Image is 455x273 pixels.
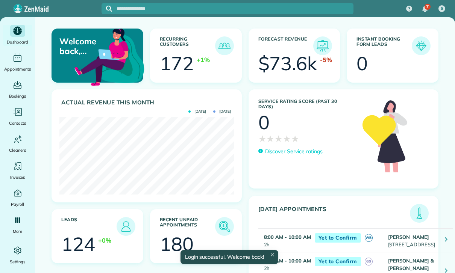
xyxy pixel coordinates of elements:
a: Invoices [3,160,32,181]
span: Yet to Confirm [315,233,361,243]
span: ★ [283,132,291,145]
h3: Actual Revenue this month [61,99,234,106]
div: 172 [160,54,194,73]
span: Dashboard [7,38,28,46]
h3: Recurring Customers [160,36,215,55]
span: GS [365,258,373,265]
td: 2h [258,229,311,252]
div: 7 unread notifications [417,1,433,17]
span: 7 [426,4,429,10]
img: icon_leads-1bed01f49abd5b7fead27621c3d59655bb73ed531f8eeb49469d10e621d6b896.png [118,219,133,234]
div: 124 [61,235,95,253]
a: Dashboard [3,25,32,46]
strong: 8:00 AM - 10:00 AM [264,234,311,240]
span: ★ [258,132,267,145]
span: Contacts [9,119,26,127]
a: Contacts [3,106,32,127]
a: Discover Service ratings [258,148,323,155]
span: ★ [266,132,275,145]
div: -5% [320,55,332,64]
span: Yet to Confirm [315,257,361,266]
div: 180 [160,235,194,253]
img: icon_todays_appointments-901f7ab196bb0bea1936b74009e4eb5ffbc2d2711fa7634e0d609ed5ef32b18b.png [412,206,427,221]
span: Invoices [10,173,25,181]
h3: Recent unpaid appointments [160,217,215,236]
span: S [441,6,443,12]
span: WB [365,234,373,242]
div: 0 [258,113,270,132]
span: More [13,228,22,235]
span: ★ [291,132,299,145]
span: Settings [10,258,26,265]
img: dashboard_welcome-42a62b7d889689a78055ac9021e634bf52bae3f8056760290aed330b23ab8690.png [73,20,146,93]
span: [DATE] [213,110,231,113]
div: Login successful. Welcome back! [180,250,278,264]
a: Payroll [3,187,32,208]
p: Welcome back, [PERSON_NAME] & [PERSON_NAME]! [59,36,112,56]
img: icon_recurring_customers-cf858462ba22bcd05b5a5880d41d6543d210077de5bb9ebc9590e49fd87d84ed.png [217,38,232,53]
strong: 8:00 AM - 10:00 AM [264,258,311,264]
span: Payroll [11,201,24,208]
a: Appointments [3,52,32,73]
div: +1% [197,55,210,64]
div: 0 [356,54,368,73]
div: +0% [98,236,111,245]
img: icon_forecast_revenue-8c13a41c7ed35a8dcfafea3cbb826a0462acb37728057bba2d056411b612bbbe.png [315,38,330,53]
span: ★ [275,132,283,145]
a: Bookings [3,79,32,100]
strong: [PERSON_NAME] [388,234,429,240]
a: Settings [3,244,32,265]
h3: Service Rating score (past 30 days) [258,99,355,110]
h3: [DATE] Appointments [258,206,410,223]
span: [DATE] [188,110,206,113]
span: Bookings [9,92,26,100]
div: $73.6k [258,54,317,73]
button: Focus search [102,6,112,12]
svg: Focus search [106,6,112,12]
img: icon_form_leads-04211a6a04a5b2264e4ee56bc0799ec3eb69b7e499cbb523a139df1d13a81ae0.png [414,38,429,53]
span: Cleaners [9,146,26,154]
p: Discover Service ratings [265,148,323,155]
h3: Forecast Revenue [258,36,314,55]
h3: Instant Booking Form Leads [356,36,412,55]
h3: Leads [61,217,117,236]
img: icon_unpaid_appointments-47b8ce3997adf2238b356f14209ab4cced10bd1f174958f3ca8f1d0dd7fffeee.png [217,219,232,234]
strong: [PERSON_NAME] & [PERSON_NAME] [388,258,434,271]
td: [STREET_ADDRESS] [386,229,440,252]
a: Cleaners [3,133,32,154]
span: Appointments [4,65,31,73]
